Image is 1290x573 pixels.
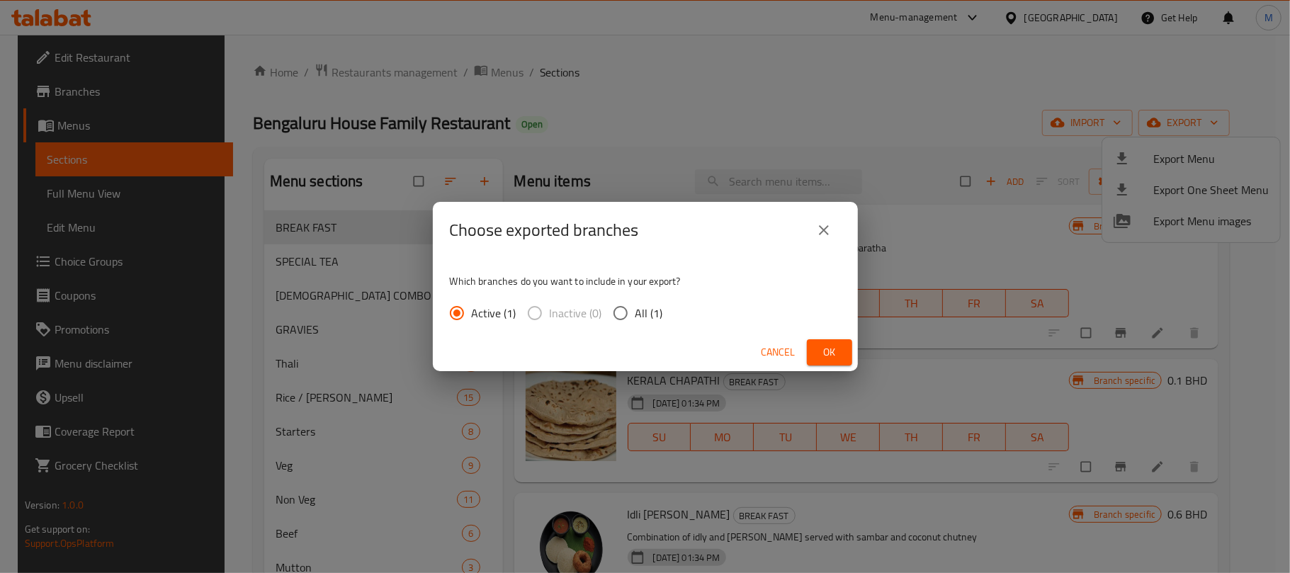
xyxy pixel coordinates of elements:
[472,305,516,322] span: Active (1)
[756,339,801,365] button: Cancel
[762,344,796,361] span: Cancel
[550,305,602,322] span: Inactive (0)
[635,305,663,322] span: All (1)
[807,339,852,365] button: Ok
[450,219,639,242] h2: Choose exported branches
[818,344,841,361] span: Ok
[807,213,841,247] button: close
[450,274,841,288] p: Which branches do you want to include in your export?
